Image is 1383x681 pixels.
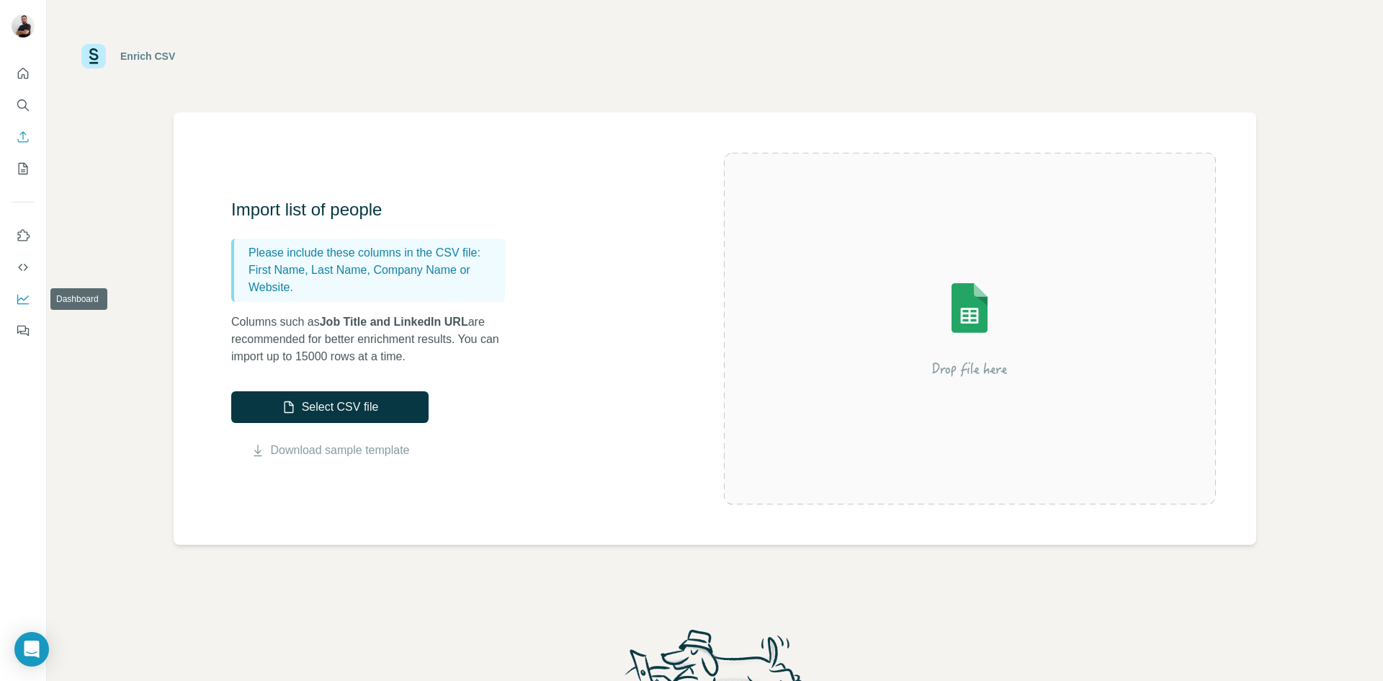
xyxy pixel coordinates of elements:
[231,198,519,221] h3: Import list of people
[12,286,35,312] button: Dashboard
[12,124,35,150] button: Enrich CSV
[120,49,175,63] div: Enrich CSV
[249,244,499,262] p: Please include these columns in the CSV file:
[12,14,35,37] img: Avatar
[12,61,35,86] button: Quick start
[271,442,410,459] a: Download sample template
[12,254,35,280] button: Use Surfe API
[14,632,49,667] div: Open Intercom Messenger
[12,156,35,182] button: My lists
[12,223,35,249] button: Use Surfe on LinkedIn
[840,242,1099,415] img: Surfe Illustration - Drop file here or select below
[81,44,106,68] img: Surfe Logo
[320,316,468,328] span: Job Title and LinkedIn URL
[231,442,429,459] button: Download sample template
[249,262,499,296] p: First Name, Last Name, Company Name or Website.
[12,318,35,344] button: Feedback
[231,391,429,423] button: Select CSV file
[12,92,35,118] button: Search
[231,313,519,365] p: Columns such as are recommended for better enrichment results. You can import up to 15000 rows at...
